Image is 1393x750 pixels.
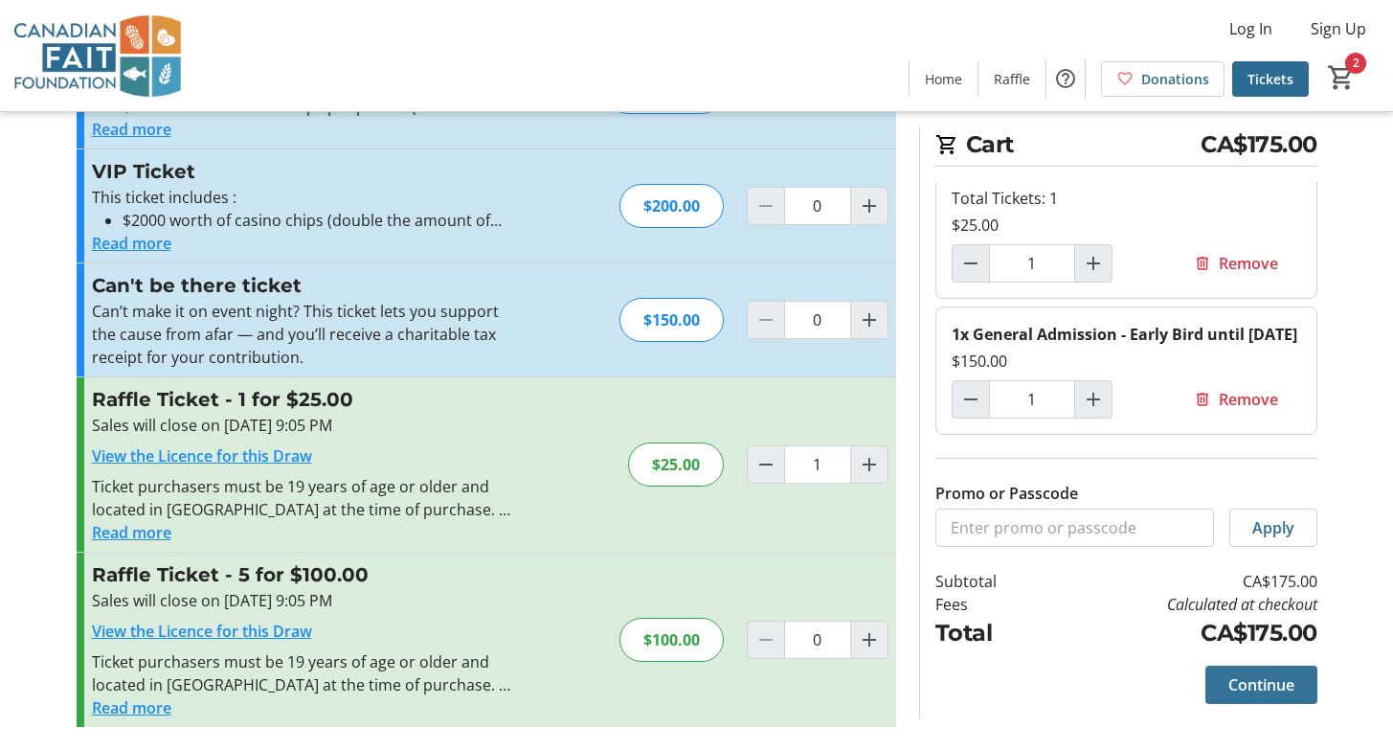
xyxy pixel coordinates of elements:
span: Donations [1141,69,1209,89]
input: Raffle Ticket Quantity [784,445,851,484]
button: Read more [92,521,171,544]
input: VIP Ticket Quantity [784,187,851,225]
button: Apply [1229,509,1317,547]
span: Sign Up [1311,17,1366,40]
a: Tickets [1232,61,1309,97]
li: $2000 worth of casino chips (double the amount of chips compared to a regular ticket) [123,209,510,232]
div: 1x General Admission - Early Bird until [DATE] [952,323,1301,346]
button: Decrement by one [953,245,989,282]
div: $100.00 [619,618,724,662]
h3: Raffle Ticket - 5 for $100.00 [92,560,510,589]
button: Increment by one [1075,245,1112,282]
a: Home [910,61,977,97]
label: Promo or Passcode [935,482,1078,505]
div: $150.00 [952,350,1301,373]
button: Sign Up [1295,13,1382,44]
span: CA$175.00 [1201,127,1317,162]
button: Read more [92,696,171,719]
button: Remove [1171,244,1301,283]
div: Ticket purchasers must be 19 years of age or older and located in [GEOGRAPHIC_DATA] at the time o... [92,475,510,521]
input: Raffle Ticket (1 for $25.00) Quantity [989,244,1075,283]
input: Raffle Ticket Quantity [784,621,851,659]
button: Help [1046,59,1085,98]
td: Calculated at checkout [1045,593,1316,616]
button: Cart [1324,60,1359,95]
button: Decrement by one [953,381,989,418]
a: Raffle [978,61,1045,97]
td: CA$175.00 [1045,616,1316,650]
div: $25.00 [628,443,724,487]
td: CA$175.00 [1045,570,1316,593]
td: Subtotal [935,570,1046,593]
img: Canadian FAIT Foundation's Logo [11,8,182,103]
a: Donations [1101,61,1224,97]
button: Remove [1171,380,1301,419]
button: Read more [92,118,171,141]
h3: Can't be there ticket [92,271,510,300]
button: Increment by one [851,622,887,658]
button: Increment by one [851,302,887,338]
span: Remove [1219,388,1278,411]
button: Continue [1205,666,1317,704]
span: Raffle [994,69,1030,89]
span: Remove [1219,252,1278,275]
span: Log In [1229,17,1272,40]
span: Continue [1228,673,1294,696]
a: View the Licence for this Draw [92,621,312,642]
span: Apply [1252,516,1294,539]
h2: Cart [935,127,1317,167]
span: Tickets [1247,69,1293,89]
button: Increment by one [851,446,887,483]
button: Increment by one [851,188,887,224]
div: Total Tickets: 1 [952,187,1301,210]
p: This ticket includes : [92,186,510,209]
a: View the Licence for this Draw [92,445,312,466]
td: Total [935,616,1046,650]
p: Can’t make it on event night? This ticket lets you support the cause from afar — and you’ll recei... [92,300,510,369]
input: Enter promo or passcode [935,509,1214,547]
button: Read more [92,232,171,255]
input: Can't be there ticket Quantity [784,301,851,339]
div: $200.00 [619,184,724,228]
div: Ticket purchasers must be 19 years of age or older and located in [GEOGRAPHIC_DATA] at the time o... [92,650,510,696]
input: General Admission - Early Bird until Oct 14 Quantity [989,380,1075,419]
h3: Raffle Ticket - 1 for $25.00 [92,385,510,414]
div: $150.00 [619,298,724,342]
td: Fees [935,593,1046,616]
h3: VIP Ticket [92,157,510,186]
button: Decrement by one [748,446,784,483]
div: Sales will close on [DATE] 9:05 PM [92,589,510,612]
button: Increment by one [1075,381,1112,418]
div: $25.00 [952,214,1301,237]
span: Home [925,69,962,89]
div: Sales will close on [DATE] 9:05 PM [92,414,510,437]
button: Log In [1214,13,1288,44]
